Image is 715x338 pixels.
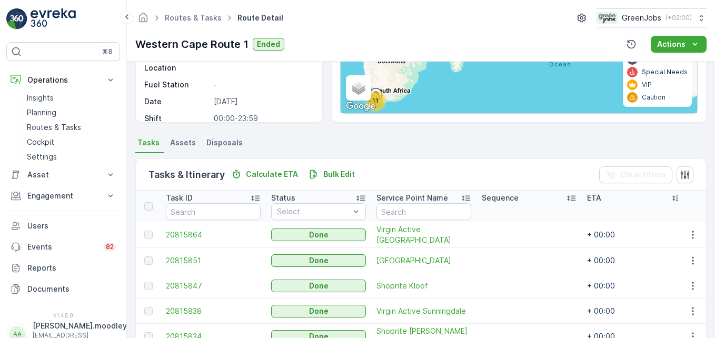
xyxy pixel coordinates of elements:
[6,279,120,300] a: Documents
[651,36,707,53] button: Actions
[582,248,687,273] td: + 00:00
[620,170,666,180] p: Clear Filters
[27,242,97,252] p: Events
[599,166,672,183] button: Clear Filters
[277,206,350,217] p: Select
[642,68,688,76] p: Special Needs
[666,14,692,22] p: ( +02:00 )
[271,305,366,317] button: Done
[372,97,379,105] span: 11
[257,39,280,49] p: Ended
[582,222,687,248] td: + 00:00
[253,38,284,51] button: Ended
[214,113,312,124] p: 00:00-23:59
[214,52,312,73] p: -
[271,280,366,292] button: Done
[27,107,56,118] p: Planning
[27,152,57,162] p: Settings
[347,76,370,100] a: Layers
[271,193,295,203] p: Status
[6,236,120,257] a: Events82
[27,284,116,294] p: Documents
[6,257,120,279] a: Reports
[33,321,127,331] p: [PERSON_NAME].moodley
[376,224,471,245] span: Virgin Active [GEOGRAPHIC_DATA]
[6,69,120,91] button: Operations
[27,93,54,103] p: Insights
[23,105,120,120] a: Planning
[27,122,81,133] p: Routes & Tasks
[27,170,99,180] p: Asset
[23,150,120,164] a: Settings
[657,39,686,49] p: Actions
[144,256,153,265] div: Toggle Row Selected
[6,185,120,206] button: Engagement
[6,8,27,29] img: logo
[144,282,153,290] div: Toggle Row Selected
[642,93,666,102] p: Caution
[144,307,153,315] div: Toggle Row Selected
[246,169,298,180] p: Calculate ETA
[376,281,471,291] a: Shoprite Kloof
[165,13,222,22] a: Routes & Tasks
[6,164,120,185] button: Asset
[309,230,329,240] p: Done
[27,137,54,147] p: Cockpit
[27,75,99,85] p: Operations
[27,191,99,201] p: Engagement
[642,81,652,89] p: VIP
[271,254,366,267] button: Done
[587,193,601,203] p: ETA
[582,299,687,324] td: + 00:00
[376,306,471,316] a: Virgin Active Sunningdale
[309,306,329,316] p: Done
[144,96,210,107] p: Date
[235,13,285,23] span: Route Detail
[166,306,261,316] a: 20815838
[23,91,120,105] a: Insights
[23,120,120,135] a: Routes & Tasks
[166,255,261,266] a: 20815851
[365,91,386,112] div: 11
[309,281,329,291] p: Done
[144,231,153,239] div: Toggle Row Selected
[106,243,114,251] p: 82
[23,135,120,150] a: Cockpit
[144,79,210,90] p: Fuel Station
[148,167,225,182] p: Tasks & Itinerary
[166,193,193,203] p: Task ID
[102,47,113,56] p: ⌘B
[137,137,160,148] span: Tasks
[271,228,366,241] button: Done
[166,203,261,220] input: Search
[304,168,359,181] button: Bulk Edit
[309,255,329,266] p: Done
[214,96,312,107] p: [DATE]
[323,169,355,180] p: Bulk Edit
[376,193,448,203] p: Service Point Name
[170,137,196,148] span: Assets
[166,281,261,291] span: 20815847
[376,224,471,245] a: Virgin Active Century City
[166,230,261,240] a: 20815864
[597,12,618,24] img: Green_Jobs_Logo.png
[214,79,312,90] p: -
[6,312,120,319] span: v 1.48.0
[31,8,76,29] img: logo_light-DOdMpM7g.png
[135,36,249,52] p: Western Cape Route 1
[206,137,243,148] span: Disposals
[582,273,687,299] td: + 00:00
[376,255,471,266] span: [GEOGRAPHIC_DATA]
[343,100,378,113] a: Open this area in Google Maps (opens a new window)
[137,16,149,25] a: Homepage
[376,255,471,266] a: Lagoon Beach
[27,221,116,231] p: Users
[622,13,661,23] p: GreenJobs
[144,52,210,73] p: Disposal Location
[482,193,519,203] p: Sequence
